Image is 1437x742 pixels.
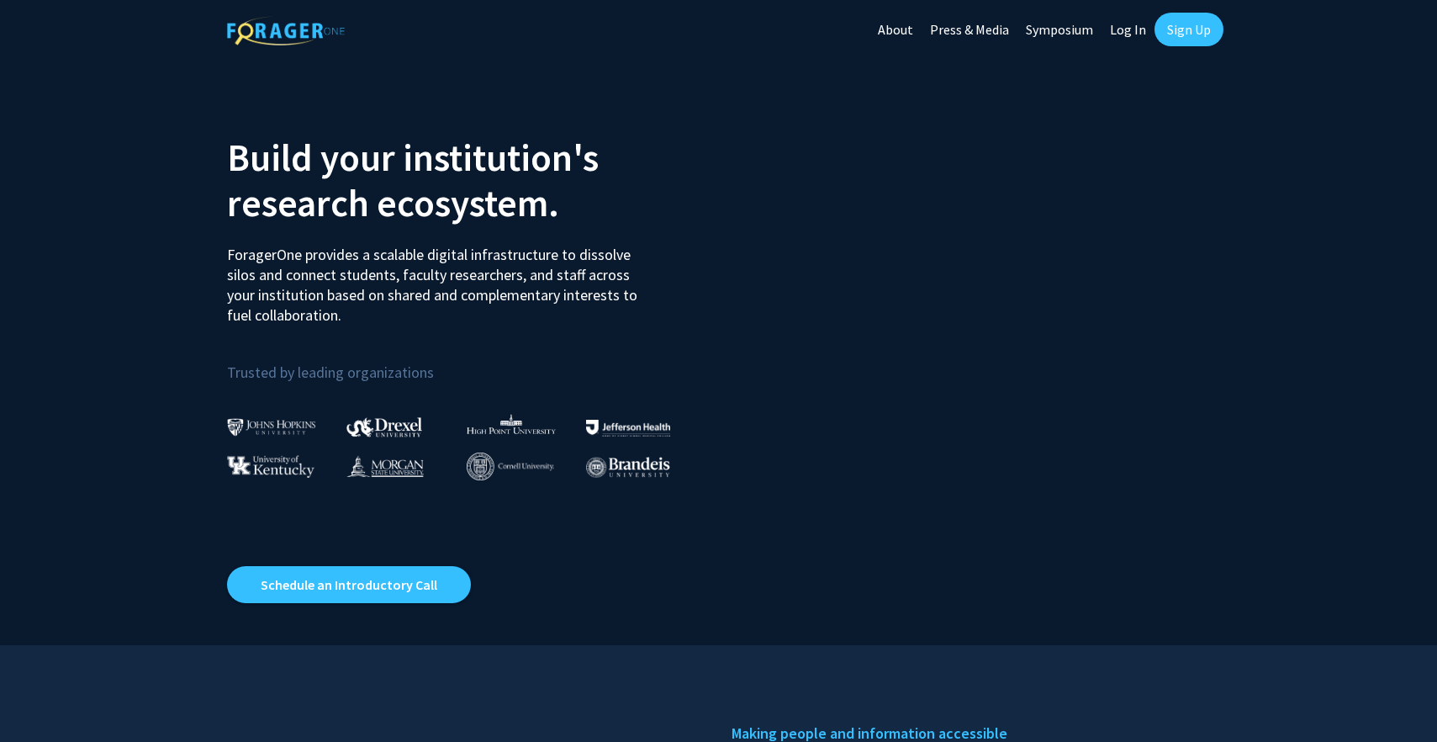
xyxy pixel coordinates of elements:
img: Drexel University [346,417,422,437]
a: Opens in a new tab [227,566,471,603]
img: Johns Hopkins University [227,418,316,436]
img: Morgan State University [346,455,424,477]
img: University of Kentucky [227,455,314,478]
img: ForagerOne Logo [227,16,345,45]
img: Thomas Jefferson University [586,420,670,436]
p: ForagerOne provides a scalable digital infrastructure to dissolve silos and connect students, fac... [227,232,649,326]
img: High Point University [467,414,556,434]
img: Cornell University [467,453,554,480]
p: Trusted by leading organizations [227,339,706,385]
h2: Build your institution's research ecosystem. [227,135,706,225]
img: Brandeis University [586,457,670,478]
a: Sign Up [1154,13,1223,46]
